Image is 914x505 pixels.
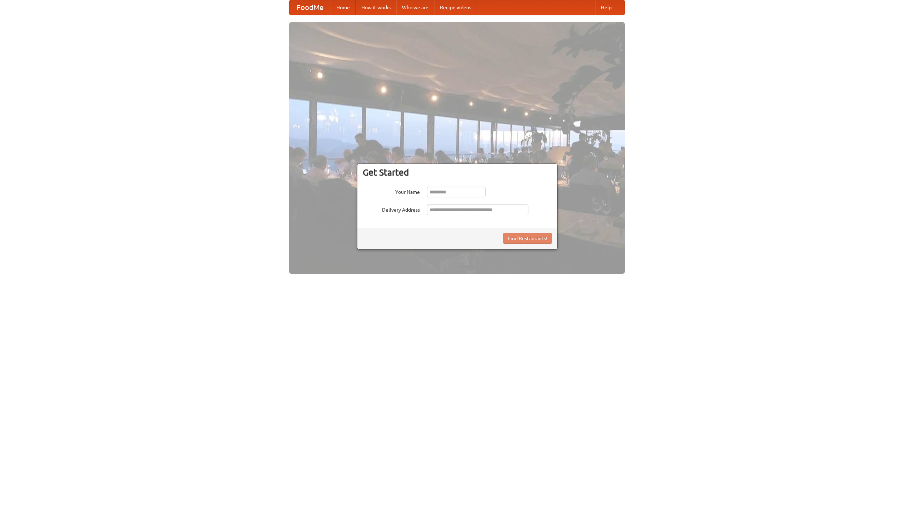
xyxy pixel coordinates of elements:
a: Who we are [396,0,434,15]
a: Recipe videos [434,0,477,15]
a: Home [331,0,356,15]
label: Delivery Address [363,204,420,213]
a: Help [595,0,617,15]
h3: Get Started [363,167,552,178]
a: How it works [356,0,396,15]
label: Your Name [363,187,420,196]
button: Find Restaurants! [503,233,552,244]
a: FoodMe [290,0,331,15]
